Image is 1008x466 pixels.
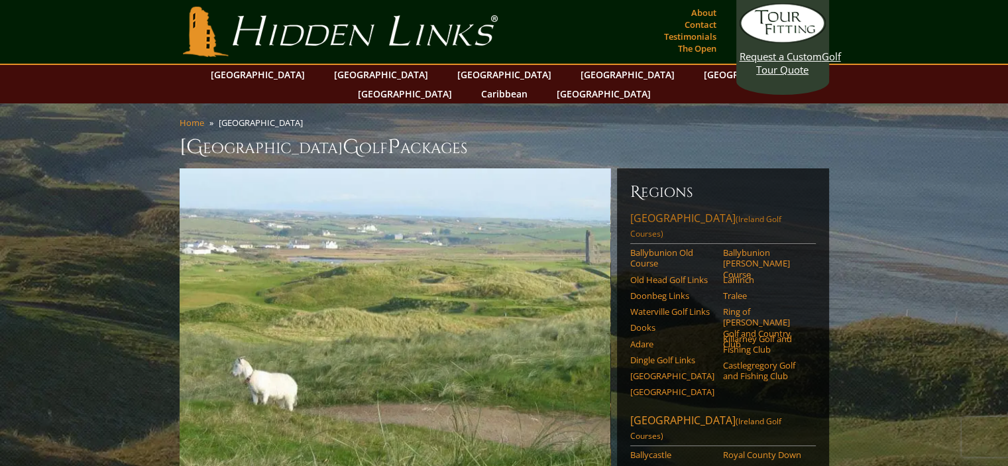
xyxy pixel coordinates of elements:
a: Home [180,117,204,129]
a: Killarney Golf and Fishing Club [723,333,807,355]
a: [GEOGRAPHIC_DATA] [451,65,558,84]
a: Waterville Golf Links [630,306,714,317]
span: (Ireland Golf Courses) [630,213,781,239]
a: Doonbeg Links [630,290,714,301]
a: Tralee [723,290,807,301]
a: Old Head Golf Links [630,274,714,285]
a: The Open [675,39,720,58]
a: [GEOGRAPHIC_DATA](Ireland Golf Courses) [630,211,816,244]
h6: Regions [630,182,816,203]
a: Ring of [PERSON_NAME] Golf and Country Club [723,306,807,349]
a: Ballybunion Old Course [630,247,714,269]
a: [GEOGRAPHIC_DATA] [327,65,435,84]
a: [GEOGRAPHIC_DATA](Ireland Golf Courses) [630,413,816,446]
a: [GEOGRAPHIC_DATA] [351,84,459,103]
a: Caribbean [475,84,534,103]
a: Castlegregory Golf and Fishing Club [723,360,807,382]
a: About [688,3,720,22]
a: Request a CustomGolf Tour Quote [740,3,826,76]
a: Dooks [630,322,714,333]
a: [GEOGRAPHIC_DATA] [574,65,681,84]
a: [GEOGRAPHIC_DATA] [550,84,657,103]
a: Contact [681,15,720,34]
a: [GEOGRAPHIC_DATA] [697,65,805,84]
a: [GEOGRAPHIC_DATA] [630,371,714,381]
a: [GEOGRAPHIC_DATA] [204,65,311,84]
span: Request a Custom [740,50,822,63]
a: Dingle Golf Links [630,355,714,365]
a: Lahinch [723,274,807,285]
h1: [GEOGRAPHIC_DATA] olf ackages [180,134,829,160]
li: [GEOGRAPHIC_DATA] [219,117,308,129]
span: P [388,134,400,160]
span: (Ireland Golf Courses) [630,416,781,441]
span: G [343,134,359,160]
a: Testimonials [661,27,720,46]
a: Adare [630,339,714,349]
a: Ballybunion [PERSON_NAME] Course [723,247,807,280]
a: Royal County Down [723,449,807,460]
a: [GEOGRAPHIC_DATA] [630,386,714,397]
a: Ballycastle [630,449,714,460]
